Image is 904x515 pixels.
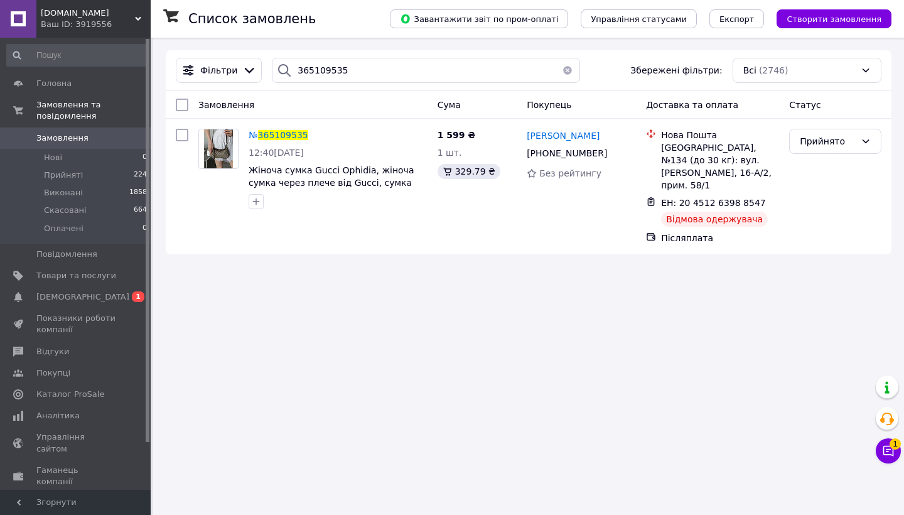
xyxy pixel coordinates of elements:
[764,13,891,23] a: Створити замовлення
[36,389,104,400] span: Каталог ProSale
[36,367,70,379] span: Покупці
[36,313,116,335] span: Показники роботи компанії
[41,8,135,19] span: Coalas.shop
[41,19,151,30] div: Ваш ID: 3919556
[249,130,258,140] span: №
[198,100,254,110] span: Замовлення
[787,14,881,24] span: Створити замовлення
[789,100,821,110] span: Статус
[527,100,571,110] span: Покупець
[200,64,237,77] span: Фільтри
[438,148,462,158] span: 1 шт.
[743,64,756,77] span: Всі
[661,198,766,208] span: ЕН: 20 4512 6398 8547
[134,205,147,216] span: 664
[36,431,116,454] span: Управління сайтом
[198,129,239,169] a: Фото товару
[36,78,72,89] span: Головна
[527,129,600,142] a: [PERSON_NAME]
[661,141,779,192] div: [GEOGRAPHIC_DATA], №134 (до 30 кг): вул. [PERSON_NAME], 16-А/2, прим. 58/1
[44,152,62,163] span: Нові
[6,44,148,67] input: Пошук
[555,58,580,83] button: Очистить
[44,205,87,216] span: Скасовані
[759,65,788,75] span: (2746)
[272,58,580,83] input: Пошук за номером замовлення, ПІБ покупця, номером телефону, Email, номером накладної
[188,11,316,26] h1: Список замовлень
[524,144,610,162] div: [PHONE_NUMBER]
[204,129,234,168] img: Фото товару
[591,14,687,24] span: Управління статусами
[132,291,144,302] span: 1
[581,9,697,28] button: Управління статусами
[890,438,901,450] span: 1
[438,100,461,110] span: Cума
[719,14,755,24] span: Експорт
[390,9,568,28] button: Завантажити звіт по пром-оплаті
[661,232,779,244] div: Післяплата
[249,148,304,158] span: 12:40[DATE]
[36,270,116,281] span: Товари та послуги
[630,64,722,77] span: Збережені фільтри:
[36,291,129,303] span: [DEMOGRAPHIC_DATA]
[249,165,414,200] a: Жіноча сумка Gucci Ophidia, жіноча сумка через плече від Gucci, сумка кросс боди
[800,134,856,148] div: Прийнято
[36,465,116,487] span: Гаманець компанії
[36,99,151,122] span: Замовлення та повідомлення
[143,223,147,234] span: 0
[777,9,891,28] button: Створити замовлення
[36,410,80,421] span: Аналітика
[438,130,476,140] span: 1 599 ₴
[646,100,738,110] span: Доставка та оплата
[44,170,83,181] span: Прийняті
[44,187,83,198] span: Виконані
[400,13,558,24] span: Завантажити звіт по пром-оплаті
[539,168,601,178] span: Без рейтингу
[44,223,83,234] span: Оплачені
[876,438,901,463] button: Чат з покупцем1
[258,130,308,140] span: 365109535
[527,131,600,141] span: [PERSON_NAME]
[36,249,97,260] span: Повідомлення
[36,346,69,357] span: Відгуки
[661,129,779,141] div: Нова Пошта
[438,164,500,179] div: 329.79 ₴
[129,187,147,198] span: 1858
[134,170,147,181] span: 224
[709,9,765,28] button: Експорт
[249,130,308,140] a: №365109535
[143,152,147,163] span: 0
[661,212,768,227] div: Відмова одержувача
[36,133,89,144] span: Замовлення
